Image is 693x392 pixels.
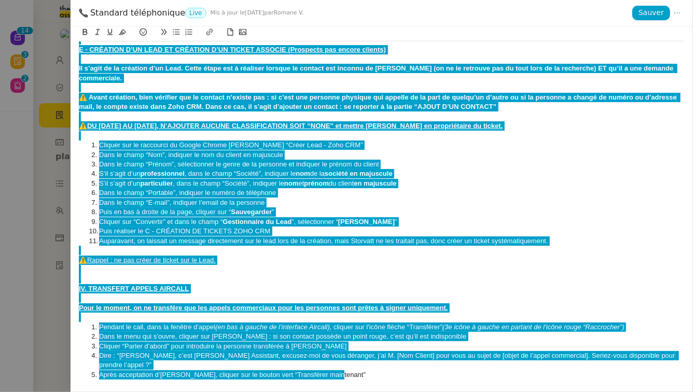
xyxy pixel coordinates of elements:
[231,208,272,216] strong: Sauvegarder
[79,7,632,19] div: Standard téléphonique
[304,179,329,187] strong: prénom
[325,170,348,177] strong: société
[185,8,206,18] nz-tag: Live
[632,6,670,20] button: Sauver
[442,323,625,331] em: (3e icône à gauche en partant de l'icône rouge “Raccrocher”)
[140,179,173,187] strong: particulier
[99,342,347,350] span: Cliquer “Parler d’abord” pour introduire la personne transférée à [PERSON_NAME]
[89,179,685,188] li: , dans le champ “Société”, indiquer le et du client
[215,323,330,331] em: (en bas à gauche de l’interface Aircall)
[79,256,216,264] u: ⚠️Rappel : ne pas créer de ticket sur le Lead.
[99,199,265,206] span: Dans le champ “E-mail”, indiquer l’email de la personne
[99,208,231,216] span: Puis en bas à droite de la page, cliquer sur “
[296,170,310,177] strong: nom
[79,304,448,312] u: Pour le moment, on ne transfère que les appels commerciaux pour les personnes sont prêtes à signe...
[211,9,245,16] span: Mis à jour le
[89,323,685,332] li: Pendant le call, dans la fenêtre d’appel , cliquer sur l'icône flèche “Transférer”
[99,332,466,340] span: Dans le menu qui s’ouvre, cliquer sur [PERSON_NAME] : si son contact possède un point rouge, c’es...
[99,189,276,197] span: Dans le champ “Portable”, indiquer le numéro de téléphone
[354,179,396,187] strong: en majuscule
[87,122,503,130] u: DU [DATE] AU [DATE], N’AJOUTER AUCUNE CLASSIFICATION SOIT “NONE” et mettre [PERSON_NAME] en propr...
[350,170,392,177] strong: en majuscule
[89,169,685,178] li: S’il s’agit d’un , dans le champ “Société”, indiquer le de la
[79,64,675,81] strong: Il s’agit de la création d’un Lead. Cette étape est à réaliser lorsque le contact est inconnu de ...
[99,371,366,379] span: Après acceptation d’[PERSON_NAME], cliquer sur le bouton vert “Transférer maintenant”
[639,7,664,19] span: Sauver
[79,46,386,53] u: E - CRÉATION D’UN LEAD ET CRÉATION D’UN TICKET ASSOCIE (Prospects pas encore clients)
[89,236,685,246] li: Auparavant, on laissait un message directement sur le lead lors de la création, mais Storvatt ne ...
[99,352,677,369] span: Dire : “[PERSON_NAME], c’est [PERSON_NAME] Assistant, excusez-moi de vous déranger, j’ai M. [Nom ...
[89,217,685,227] li: Cliquer sur “Convertir” et dans le champ “ ”, sélectionner “ ”
[89,160,685,169] li: Dans le champ “Prénom”, sélectionner le genre de la personne et indiquer le prénom du client
[99,179,141,187] span: S’il s’agit d’un
[79,93,678,110] strong: ⚠️ Avant création, bien vérifier que le contact n’existe pas : si c’est une personne physique qui...
[140,170,184,177] strong: professionnel
[264,9,273,16] span: par
[89,150,685,160] li: Dans le champ “Nom”, indiquer le nom du client en majuscule
[223,218,292,226] strong: Gestionnaire du Lead
[89,207,685,217] li: ”
[89,141,685,150] li: Cliquer sur le raccourci du Google Chrome [PERSON_NAME] “Créer Lead - Zoho CRM”
[211,7,304,19] span: [DATE] Romane V.
[79,285,189,292] u: IV. TRANSFERT APPELS AIRCALL
[284,179,298,187] strong: nom
[79,8,88,23] span: 📞, telephone_receiver
[89,227,685,236] li: Puis réaliser le C - CRÉATION DE TICKETS ZOHO CRM
[338,218,395,226] strong: [PERSON_NAME]
[79,122,87,130] span: ⚠️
